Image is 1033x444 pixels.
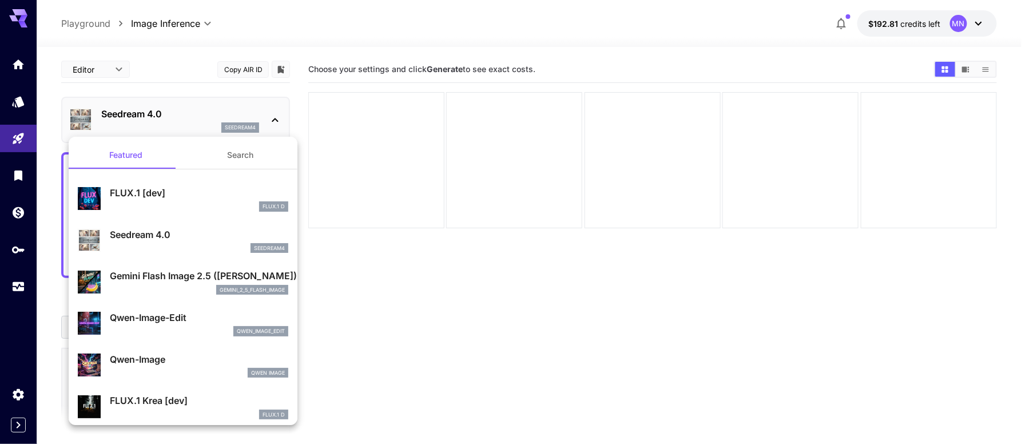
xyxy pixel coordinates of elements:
[110,352,288,366] p: Qwen-Image
[18,18,27,27] img: logo_orange.svg
[110,269,288,283] p: Gemini Flash Image 2.5 ([PERSON_NAME])
[78,348,288,383] div: Qwen-ImageQwen Image
[78,223,288,258] div: Seedream 4.0seedream4
[78,389,288,424] div: FLUX.1 Krea [dev]FLUX.1 D
[31,66,40,76] img: tab_domain_overview_orange.svg
[263,203,285,211] p: FLUX.1 D
[110,228,288,241] p: Seedream 4.0
[237,327,285,335] p: qwen_image_edit
[32,18,56,27] div: v 4.0.25
[254,244,285,252] p: seedream4
[183,141,297,169] button: Search
[78,306,288,341] div: Qwen-Image-Editqwen_image_edit
[43,68,102,75] div: Domain Overview
[263,411,285,419] p: FLUX.1 D
[18,30,27,39] img: website_grey.svg
[251,369,285,377] p: Qwen Image
[110,186,288,200] p: FLUX.1 [dev]
[78,181,288,216] div: FLUX.1 [dev]FLUX.1 D
[30,30,81,39] div: Domain: [URL]
[110,394,288,407] p: FLUX.1 Krea [dev]
[220,286,285,294] p: gemini_2_5_flash_image
[78,264,288,299] div: Gemini Flash Image 2.5 ([PERSON_NAME])gemini_2_5_flash_image
[110,311,288,324] p: Qwen-Image-Edit
[69,141,183,169] button: Featured
[114,66,123,76] img: tab_keywords_by_traffic_grey.svg
[126,68,193,75] div: Keywords by Traffic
